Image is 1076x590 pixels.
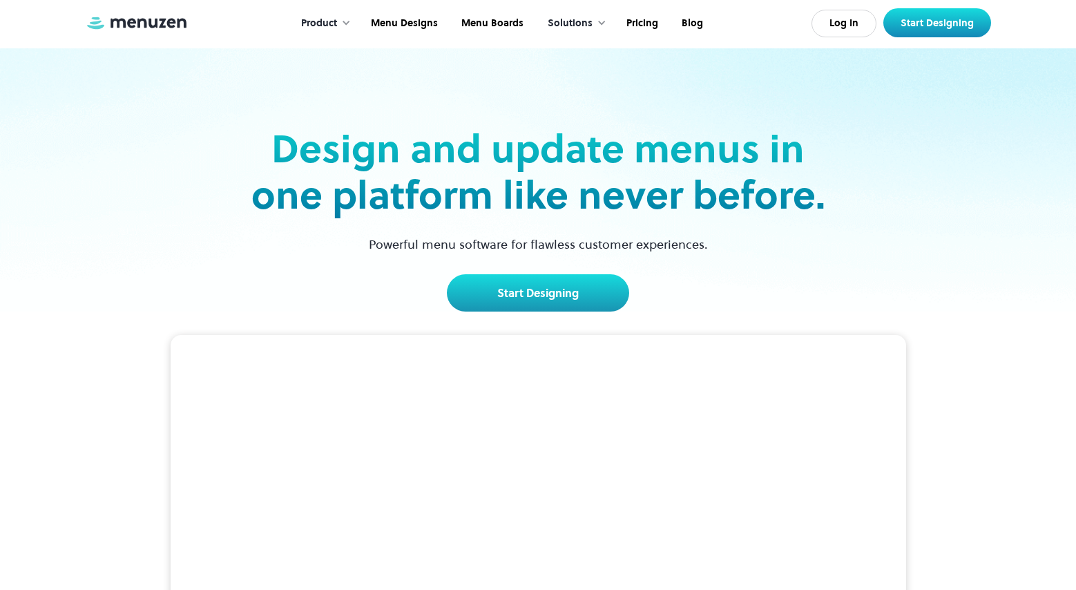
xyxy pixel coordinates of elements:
[247,126,829,218] h2: Design and update menus in one platform like never before.
[358,2,448,45] a: Menu Designs
[669,2,713,45] a: Blog
[301,16,337,31] div: Product
[613,2,669,45] a: Pricing
[534,2,613,45] div: Solutions
[811,10,876,37] a: Log In
[448,2,534,45] a: Menu Boards
[883,8,991,37] a: Start Designing
[447,274,629,312] a: Start Designing
[548,16,593,31] div: Solutions
[352,235,725,254] p: Powerful menu software for flawless customer experiences.
[287,2,358,45] div: Product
